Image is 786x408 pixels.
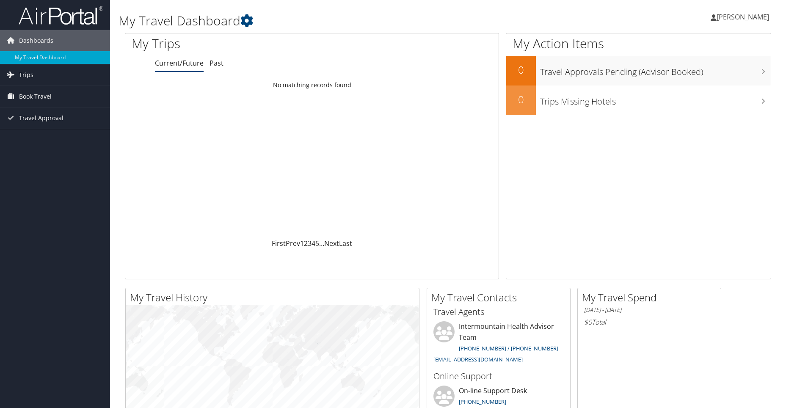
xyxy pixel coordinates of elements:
a: Last [339,239,352,248]
span: Travel Approval [19,108,63,129]
a: 5 [315,239,319,248]
h2: My Travel Contacts [431,290,570,305]
a: [PERSON_NAME] [711,4,778,30]
a: First [272,239,286,248]
a: [PHONE_NUMBER] [459,398,506,405]
a: [EMAIL_ADDRESS][DOMAIN_NAME] [433,356,523,363]
span: [PERSON_NAME] [717,12,769,22]
h1: My Travel Dashboard [119,12,558,30]
a: 4 [312,239,315,248]
h6: [DATE] - [DATE] [584,306,714,314]
h3: Travel Agents [433,306,564,318]
a: Current/Future [155,58,204,68]
td: No matching records found [125,77,499,93]
span: Trips [19,64,33,85]
h3: Trips Missing Hotels [540,91,771,108]
span: … [319,239,324,248]
h2: 0 [506,92,536,107]
h2: My Travel History [130,290,419,305]
span: Dashboards [19,30,53,51]
h6: Total [584,317,714,327]
span: $0 [584,317,592,327]
a: 3 [308,239,312,248]
h2: 0 [506,63,536,77]
a: 1 [300,239,304,248]
a: Past [210,58,223,68]
h3: Travel Approvals Pending (Advisor Booked) [540,62,771,78]
a: 0Travel Approvals Pending (Advisor Booked) [506,56,771,85]
a: Prev [286,239,300,248]
li: Intermountain Health Advisor Team [429,321,568,367]
a: [PHONE_NUMBER] / [PHONE_NUMBER] [459,345,558,352]
h1: My Trips [132,35,337,52]
a: 0Trips Missing Hotels [506,85,771,115]
img: airportal-logo.png [19,6,103,25]
h1: My Action Items [506,35,771,52]
a: 2 [304,239,308,248]
span: Book Travel [19,86,52,107]
h2: My Travel Spend [582,290,721,305]
a: Next [324,239,339,248]
h3: Online Support [433,370,564,382]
